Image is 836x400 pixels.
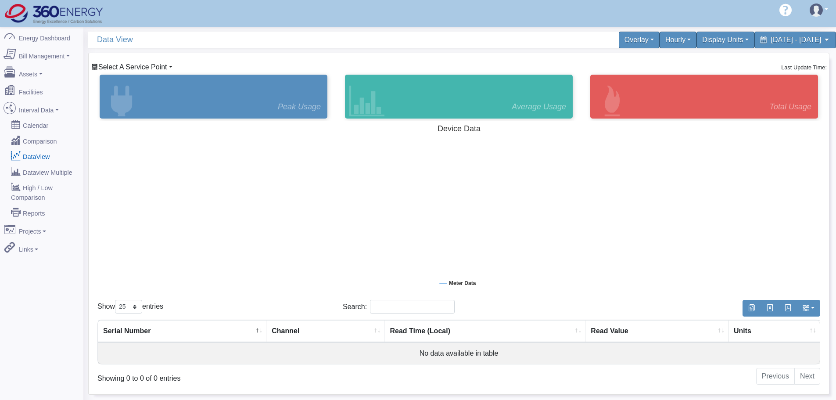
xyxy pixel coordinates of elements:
label: Show entries [97,300,163,314]
tspan: Meter Data [449,280,476,286]
th: Read Time (Local) : activate to sort column ascending [384,320,585,342]
tspan: Device Data [438,124,481,133]
span: Average Usage [512,101,566,113]
button: Copy to clipboard [743,300,761,317]
img: user-3.svg [810,4,823,17]
button: Show/Hide Columns [797,300,820,317]
span: [DATE] - [DATE] [771,36,822,43]
span: Peak Usage [278,101,321,113]
span: Device List [98,63,167,71]
div: Hourly [660,32,696,48]
th: Serial Number : activate to sort column descending [98,320,266,342]
div: Showing 0 to 0 of 0 entries [97,367,391,384]
div: Overlay [619,32,660,48]
button: Export to Excel [761,300,779,317]
th: Units : activate to sort column ascending [728,320,820,342]
th: Read Value : activate to sort column ascending [585,320,728,342]
small: Last Update Time: [781,64,827,71]
select: Showentries [115,300,142,314]
input: Search: [370,300,455,314]
button: Generate PDF [779,300,797,317]
div: Display Units [696,32,754,48]
span: Data View [97,32,463,48]
label: Search: [343,300,455,314]
span: Total Usage [770,101,811,113]
td: No data available in table [98,342,820,364]
th: Channel : activate to sort column ascending [266,320,384,342]
a: Select A Service Point [91,63,172,71]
